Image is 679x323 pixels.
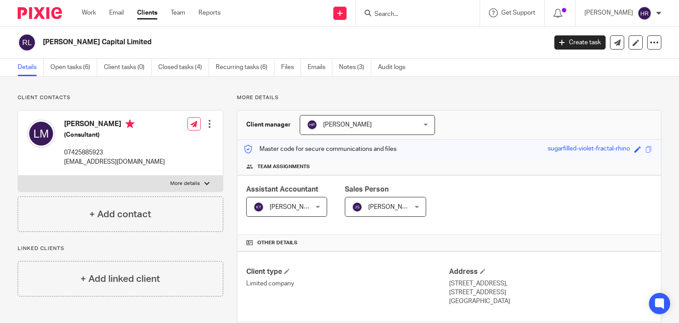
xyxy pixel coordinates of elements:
a: Email [109,8,124,17]
p: [STREET_ADDRESS], [449,279,652,288]
a: Client tasks (0) [104,59,152,76]
input: Search [374,11,453,19]
h2: [PERSON_NAME] Capital Limited [43,38,442,47]
i: Primary [126,119,134,128]
a: Open tasks (6) [50,59,97,76]
span: Assistant Accountant [246,186,318,193]
img: svg%3E [27,119,55,148]
a: Team [171,8,185,17]
p: 07425885923 [64,148,165,157]
p: More details [170,180,200,187]
a: Work [82,8,96,17]
span: Sales Person [345,186,389,193]
a: Clients [137,8,157,17]
a: Details [18,59,44,76]
p: Linked clients [18,245,223,252]
span: Team assignments [257,163,310,170]
a: Audit logs [378,59,412,76]
img: svg%3E [637,6,652,20]
p: [STREET_ADDRESS] [449,288,652,297]
h4: Address [449,267,652,277]
p: Client contacts [18,94,223,101]
h4: [PERSON_NAME] [64,119,165,131]
img: svg%3E [352,202,362,212]
p: [PERSON_NAME] [584,8,633,17]
span: Get Support [501,10,535,16]
a: Emails [308,59,332,76]
img: svg%3E [307,119,317,130]
img: svg%3E [18,33,36,52]
p: Limited company [246,279,449,288]
span: Other details [257,239,298,246]
p: [EMAIL_ADDRESS][DOMAIN_NAME] [64,158,165,166]
span: [PERSON_NAME] [368,204,417,210]
h5: (Consultant) [64,131,165,139]
h4: Client type [246,267,449,277]
div: sugarfilled-violet-fractal-rhino [548,144,630,154]
h4: + Add linked client [80,272,160,286]
a: Recurring tasks (6) [216,59,275,76]
img: svg%3E [253,202,264,212]
a: Notes (3) [339,59,371,76]
span: [PERSON_NAME] [270,204,318,210]
a: Closed tasks (4) [158,59,209,76]
p: Master code for secure communications and files [244,145,397,154]
img: Pixie [18,7,62,19]
p: [GEOGRAPHIC_DATA] [449,297,652,306]
p: More details [237,94,661,101]
a: Create task [554,35,606,50]
h4: + Add contact [89,208,151,221]
span: [PERSON_NAME] [323,122,372,128]
h3: Client manager [246,120,291,129]
a: Reports [198,8,221,17]
a: Files [281,59,301,76]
